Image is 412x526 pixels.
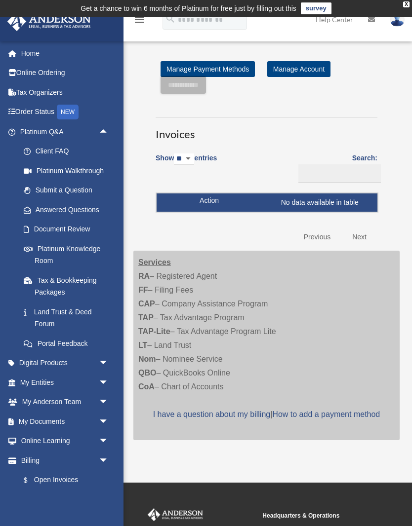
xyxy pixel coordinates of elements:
[138,355,156,363] strong: Nom
[138,313,154,322] strong: TAP
[156,152,217,175] label: Show entries
[14,200,124,220] a: Answered Questions
[7,451,119,470] a: Billingarrow_drop_down
[133,17,145,26] a: menu
[138,382,155,391] strong: CoA
[29,474,34,487] span: $
[99,353,119,374] span: arrow_drop_down
[99,412,119,432] span: arrow_drop_down
[7,102,124,122] a: Order StatusNEW
[153,410,270,418] a: I have a question about my billing
[296,227,338,247] a: Previous
[99,451,119,471] span: arrow_drop_down
[7,373,124,392] a: My Entitiesarrow_drop_down
[4,12,94,31] img: Anderson Advisors Platinum Portal
[57,105,79,119] div: NEW
[7,353,124,373] a: Digital Productsarrow_drop_down
[133,14,145,26] i: menu
[403,1,410,7] div: close
[81,2,296,14] div: Get a chance to win 6 months of Platinum for free just by filling out this
[138,272,150,280] strong: RA
[267,61,330,77] a: Manage Account
[7,392,124,412] a: My Anderson Teamarrow_drop_down
[14,239,124,270] a: Platinum Knowledge Room
[156,117,377,142] h3: Invoices
[138,300,155,308] strong: CAP
[14,161,124,181] a: Platinum Walkthrough
[14,334,124,353] a: Portal Feedback
[161,61,255,77] a: Manage Payment Methods
[14,142,124,161] a: Client FAQ
[345,227,374,247] a: Next
[301,2,331,14] a: survey
[138,341,147,349] strong: LT
[146,508,205,521] img: Anderson Advisors Platinum Portal
[272,410,380,418] a: How to add a payment method
[174,153,194,165] select: Showentries
[7,122,124,142] a: Platinum Q&Aarrow_drop_up
[7,43,124,63] a: Home
[138,327,170,336] strong: TAP-Lite
[99,373,119,393] span: arrow_drop_down
[99,431,119,451] span: arrow_drop_down
[133,251,400,440] div: – Registered Agent – Filing Fees – Company Assistance Program – Tax Advantage Program – Tax Advan...
[7,431,124,451] a: Online Learningarrow_drop_down
[14,490,119,510] a: Past Invoices
[298,164,381,183] input: Search:
[14,220,124,239] a: Document Review
[99,122,119,142] span: arrow_drop_up
[138,408,395,421] p: |
[138,369,156,377] strong: QBO
[99,392,119,413] span: arrow_drop_down
[295,152,377,183] label: Search:
[14,270,124,302] a: Tax & Bookkeeping Packages
[157,193,377,212] td: No data available in table
[14,302,124,334] a: Land Trust & Deed Forum
[138,286,148,294] strong: FF
[7,63,124,83] a: Online Ordering
[7,412,124,431] a: My Documentsarrow_drop_down
[138,258,171,266] strong: Services
[14,470,114,490] a: $Open Invoices
[165,13,176,24] i: search
[390,12,405,27] img: User Pic
[7,82,124,102] a: Tax Organizers
[262,511,372,521] small: Headquarters & Operations
[14,181,124,200] a: Submit a Question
